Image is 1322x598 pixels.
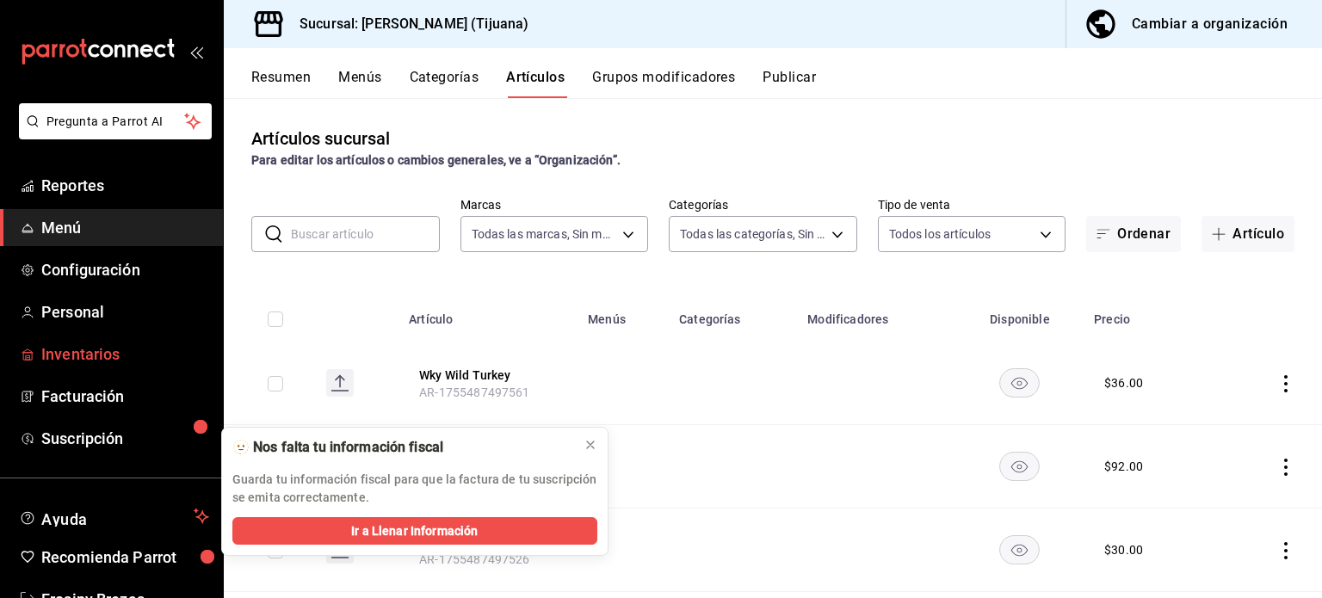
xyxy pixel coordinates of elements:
[338,69,381,98] button: Menús
[232,438,570,457] div: 🫥 Nos falta tu información fiscal
[1104,541,1143,558] div: $ 30.00
[797,287,955,342] th: Modificadores
[398,287,578,342] th: Artículo
[19,103,212,139] button: Pregunta a Parrot AI
[1277,375,1294,392] button: actions
[41,427,209,450] span: Suscripción
[41,342,209,366] span: Inventarios
[1104,374,1143,391] div: $ 36.00
[763,69,816,98] button: Publicar
[889,225,991,243] span: Todos los artículos
[1132,12,1288,36] div: Cambiar a organización
[251,69,311,98] button: Resumen
[1277,542,1294,559] button: actions
[251,126,390,151] div: Artículos sucursal
[878,199,1066,211] label: Tipo de venta
[41,300,209,324] span: Personal
[680,225,825,243] span: Todas las categorías, Sin categoría
[41,506,187,527] span: Ayuda
[12,125,212,143] a: Pregunta a Parrot AI
[251,153,621,167] strong: Para editar los artículos o cambios generales, ve a “Organización”.
[592,69,735,98] button: Grupos modificadores
[291,217,440,251] input: Buscar artículo
[506,69,565,98] button: Artículos
[578,287,669,342] th: Menús
[232,517,597,545] button: Ir a Llenar Información
[41,546,209,569] span: Recomienda Parrot
[232,471,597,507] p: Guarda tu información fiscal para que la factura de tu suscripción se emita correctamente.
[189,45,203,59] button: open_drawer_menu
[419,367,557,384] button: edit-product-location
[41,174,209,197] span: Reportes
[956,287,1084,342] th: Disponible
[419,552,529,566] span: AR-1755487497526
[999,535,1040,564] button: availability-product
[41,385,209,408] span: Facturación
[41,216,209,239] span: Menú
[1277,459,1294,476] button: actions
[251,69,1322,98] div: navigation tabs
[999,368,1040,398] button: availability-product
[419,385,529,399] span: AR-1755487497561
[351,522,478,540] span: Ir a Llenar Información
[41,258,209,281] span: Configuración
[1202,216,1294,252] button: Artículo
[669,287,797,342] th: Categorías
[1084,287,1220,342] th: Precio
[410,69,479,98] button: Categorías
[999,452,1040,481] button: availability-product
[460,199,649,211] label: Marcas
[669,199,857,211] label: Categorías
[1086,216,1181,252] button: Ordenar
[472,225,617,243] span: Todas las marcas, Sin marca
[286,14,528,34] h3: Sucursal: [PERSON_NAME] (Tijuana)
[46,113,185,131] span: Pregunta a Parrot AI
[1104,458,1143,475] div: $ 92.00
